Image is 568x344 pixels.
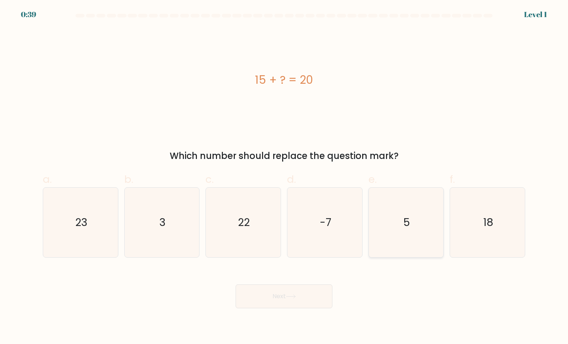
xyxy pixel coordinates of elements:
[403,215,410,230] text: 5
[483,215,493,230] text: 18
[287,172,296,187] span: d.
[75,215,87,230] text: 23
[47,149,521,163] div: Which number should replace the question mark?
[450,172,455,187] span: f.
[368,172,377,187] span: e.
[205,172,214,187] span: c.
[524,9,547,20] div: Level 1
[43,71,525,88] div: 15 + ? = 20
[21,9,36,20] div: 0:39
[236,284,332,308] button: Next
[320,215,331,230] text: -7
[238,215,250,230] text: 22
[124,172,133,187] span: b.
[43,172,52,187] span: a.
[159,215,166,230] text: 3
